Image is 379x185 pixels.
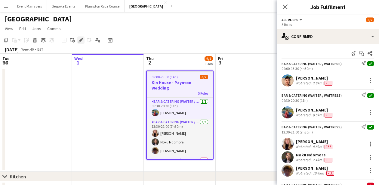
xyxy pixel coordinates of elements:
a: Jobs [30,25,44,33]
div: [DATE] [5,46,19,52]
div: 8.5km [312,113,323,118]
div: 1 Job [205,61,213,66]
span: Fee [325,158,332,162]
div: Not rated [296,144,312,149]
div: Confirmed [277,29,379,44]
button: Plumpton Race Course [80,0,125,12]
div: Bar & Catering (Waiter / waitress) [282,93,342,98]
span: 6/7 [200,75,208,79]
span: Wed [74,56,83,61]
span: Fee [325,145,332,149]
span: Comms [47,26,61,31]
app-card-role: Bar & Catering (Waiter / waitress)3/313:30-21:00 (7h30m)[PERSON_NAME]Noku Ndomore[PERSON_NAME] [147,119,213,157]
div: Not rated [296,158,312,162]
div: BST [37,47,43,52]
a: Comms [45,25,63,33]
h1: [GEOGRAPHIC_DATA] [5,14,72,24]
a: View [2,25,16,33]
span: Fee [326,171,334,176]
div: Noku Ndomore [296,152,334,158]
button: All roles [282,17,303,22]
div: [PERSON_NAME] [296,107,334,113]
div: Crew has different fees then in role [323,144,334,149]
span: Jobs [32,26,41,31]
div: [PERSON_NAME] [296,75,334,81]
span: Edit [19,26,26,31]
h3: Job Fulfilment [277,3,379,11]
span: 3 [217,59,223,66]
app-card-role: Bar & Catering (Waiter / waitress)1/109:30-20:30 (11h)[PERSON_NAME] [147,98,213,119]
span: 09:00-23:00 (14h) [152,75,178,79]
span: 6/7 [205,56,213,61]
div: Bar & Catering (Waiter / waitress) [282,61,342,66]
span: Tue [2,56,9,61]
div: Bar & Catering (Waiter / waitress) [282,125,342,129]
span: Thu [146,56,154,61]
span: All roles [282,17,298,22]
div: [PERSON_NAME] [296,165,335,171]
button: Bespoke Events [47,0,80,12]
app-job-card: 09:00-23:00 (14h)6/7Kin House - Paynton Wedding5 RolesBar & Catering (Waiter / waitress)1/109:00-... [146,71,214,160]
h3: Kin House - Paynton Wedding [147,80,213,91]
button: Event Managers [12,0,47,12]
span: Fee [325,113,332,118]
div: 2.4km [312,158,323,162]
div: 10.4km [312,171,325,176]
span: 5 Roles [198,91,208,96]
span: 30 [2,59,9,66]
div: Not rated [296,113,312,118]
div: 09:00-13:30 (4h30m) [282,66,374,71]
div: [PERSON_NAME] [296,139,334,144]
div: Crew has different fees then in role [323,158,334,162]
div: 5 Roles [282,22,374,27]
button: [GEOGRAPHIC_DATA] [125,0,168,12]
div: Kitchen [10,174,26,180]
div: 13:30-21:00 (7h30m) [282,130,374,134]
span: Week 40 [20,47,35,52]
div: Crew has different fees then in role [323,113,334,118]
div: Not rated [296,81,312,86]
div: Crew has different fees then in role [325,171,335,176]
a: Edit [17,25,29,33]
span: View [5,26,13,31]
div: 9.8km [312,144,323,149]
span: Fri [218,56,223,61]
span: 2 [145,59,154,66]
span: 1 [73,59,83,66]
span: Fee [325,81,332,86]
div: Not rated [296,171,312,176]
app-card-role: Bar & Catering (Waiter / waitress)3A0/1 [147,157,213,177]
div: 2.6km [312,81,323,86]
div: 09:30-20:30 (11h) [282,98,374,103]
span: 6/7 [366,17,374,22]
div: Crew has different fees then in role [323,81,334,86]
